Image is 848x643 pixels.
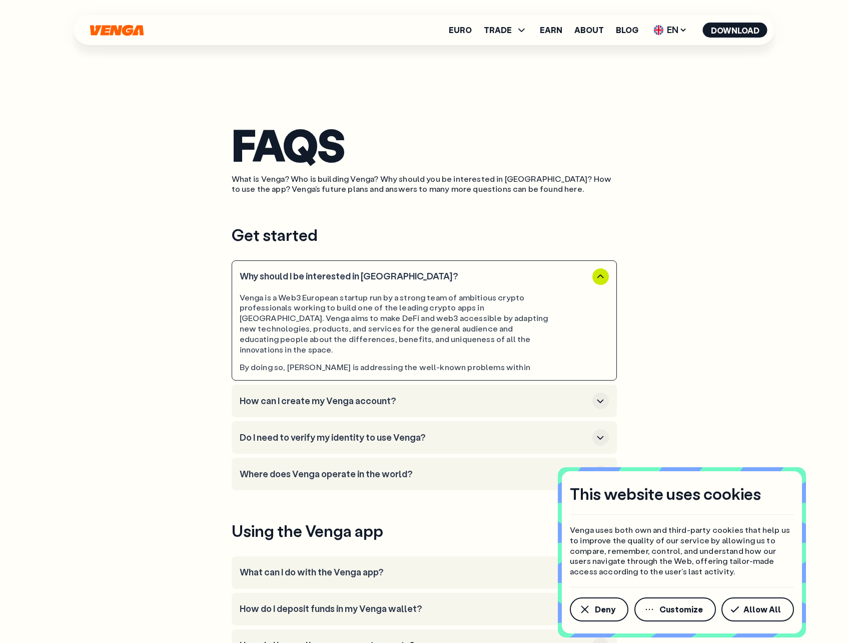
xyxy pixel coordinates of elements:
div: Venga is a Web3 European startup run by a strong team of ambitious crypto professionals working t... [240,292,552,355]
h3: How can I create my Venga account? [240,396,588,407]
p: What is Venga? Who is building Venga? Why should you be interested in [GEOGRAPHIC_DATA]? How to u... [232,174,617,195]
button: Allow All [721,597,794,621]
button: How can I create my Venga account? [240,393,609,409]
h4: This website uses cookies [570,483,761,504]
div: By doing so, [PERSON_NAME] is addressing the well-known problems within crypto, such as the short... [240,362,552,404]
svg: Home [89,25,145,36]
span: Deny [595,605,615,613]
h3: How do I deposit funds in my Venga wallet? [240,603,588,614]
button: Deny [570,597,628,621]
a: Euro [449,26,472,34]
p: Venga uses both own and third-party cookies that help us to improve the quality of our service by... [570,525,794,577]
a: About [574,26,604,34]
button: Download [703,23,767,38]
h3: Using the Venga app [232,520,617,541]
h3: Get started [232,224,617,245]
button: How do I deposit funds in my Venga wallet? [240,601,609,617]
h1: FAQS [232,125,617,164]
h3: Do I need to verify my identity to use Venga? [240,432,588,443]
button: Where does Venga operate in the world? [240,466,609,482]
a: Earn [540,26,562,34]
button: Do I need to verify my identity to use Venga? [240,429,609,446]
span: TRADE [484,26,512,34]
button: What can I do with the Venga app? [240,564,609,581]
span: EN [650,22,691,38]
button: Customize [634,597,716,621]
span: Customize [659,605,703,613]
img: flag-uk [654,25,664,35]
h3: Where does Venga operate in the world? [240,469,588,480]
span: Allow All [743,605,781,613]
a: Blog [616,26,638,34]
span: TRADE [484,24,528,36]
h3: Why should I be interested in [GEOGRAPHIC_DATA]? [240,271,588,282]
button: Why should I be interested in [GEOGRAPHIC_DATA]? [240,268,609,285]
h3: What can I do with the Venga app? [240,567,588,578]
